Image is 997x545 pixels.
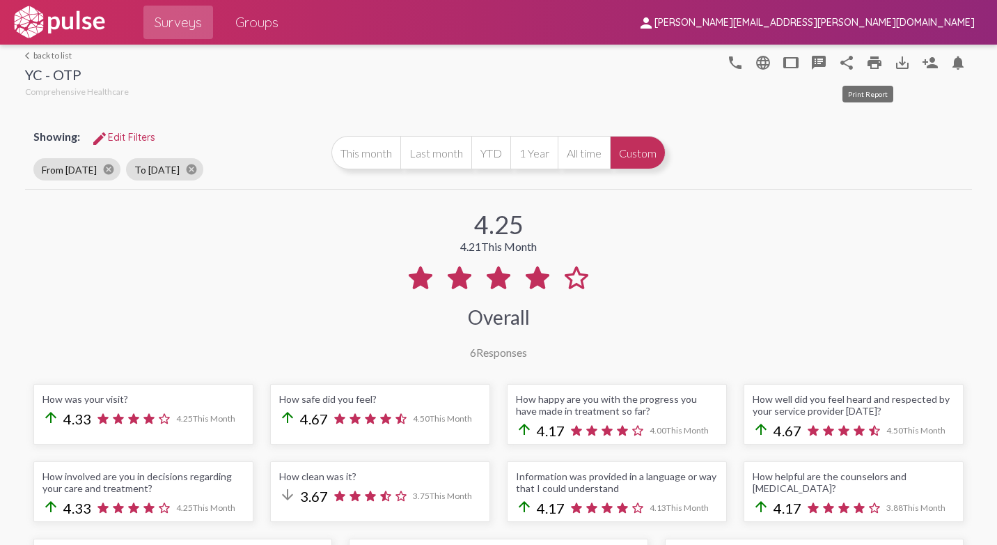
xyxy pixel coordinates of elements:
[42,409,59,426] mat-icon: arrow_upward
[916,48,944,76] button: Person
[185,163,198,176] mat-icon: cancel
[903,502,945,513] span: This Month
[610,136,666,169] button: Custom
[25,86,129,97] span: Comprehensive Healthcare
[470,346,527,359] div: Responses
[627,9,986,35] button: [PERSON_NAME][EMAIL_ADDRESS][PERSON_NAME][DOMAIN_NAME]
[777,48,805,76] button: tablet
[176,413,235,424] span: 4.25
[471,136,510,169] button: YTD
[331,136,400,169] button: This month
[42,393,244,405] div: How was your visit?
[866,54,883,71] mat-icon: print
[300,410,328,427] span: 4.67
[224,6,290,39] a: Groups
[42,470,244,494] div: How involved are you in decisions regarding your care and treatment?
[516,498,533,515] mat-icon: arrow_upward
[783,54,799,71] mat-icon: tablet
[861,48,888,76] a: print
[833,48,861,76] button: Share
[102,163,115,176] mat-icon: cancel
[474,209,524,240] div: 4.25
[193,413,235,424] span: This Month
[516,470,718,494] div: Information was provided in a language or way that I could understand
[460,240,537,253] div: 4.21
[516,421,533,438] mat-icon: arrow_upward
[903,425,945,436] span: This Month
[91,130,108,147] mat-icon: Edit Filters
[11,5,107,40] img: white-logo.svg
[126,158,203,181] mat-chip: To [DATE]
[468,305,530,329] div: Overall
[753,498,769,515] mat-icon: arrow_upward
[894,54,911,71] mat-icon: Download
[749,48,777,76] button: language
[63,410,91,427] span: 4.33
[400,136,471,169] button: Last month
[279,393,481,405] div: How safe did you feel?
[279,486,296,503] mat-icon: arrow_downward
[753,421,769,438] mat-icon: arrow_upward
[537,500,565,516] span: 4.17
[753,470,955,494] div: How helpful are the counselors and [MEDICAL_DATA]?
[537,422,565,439] span: 4.17
[481,240,537,253] span: This Month
[944,48,972,76] button: Bell
[80,125,166,150] button: Edit FiltersEdit Filters
[810,54,827,71] mat-icon: speaker_notes
[727,54,744,71] mat-icon: language
[666,425,709,436] span: This Month
[91,131,155,144] span: Edit Filters
[279,470,481,482] div: How clean was it?
[886,502,945,513] span: 3.88
[753,393,955,417] div: How well did you feel heard and respected by your service provider [DATE]?
[155,10,202,35] span: Surveys
[25,66,129,86] div: YC - OTP
[470,346,476,359] span: 6
[755,54,771,71] mat-icon: language
[279,409,296,426] mat-icon: arrow_upward
[25,50,129,61] a: back to list
[666,502,709,513] span: This Month
[143,6,213,39] a: Surveys
[176,502,235,513] span: 4.25
[638,15,654,31] mat-icon: person
[650,502,709,513] span: 4.13
[721,48,749,76] button: language
[33,158,120,181] mat-chip: From [DATE]
[886,425,945,436] span: 4.50
[193,502,235,513] span: This Month
[413,491,472,501] span: 3.75
[774,500,801,516] span: 4.17
[838,54,855,71] mat-icon: Share
[33,130,80,143] span: Showing:
[950,54,966,71] mat-icon: Bell
[650,425,709,436] span: 4.00
[63,500,91,516] span: 4.33
[430,413,472,424] span: This Month
[413,413,472,424] span: 4.50
[922,54,939,71] mat-icon: Person
[510,136,558,169] button: 1 Year
[558,136,610,169] button: All time
[774,422,801,439] span: 4.67
[805,48,833,76] button: speaker_notes
[25,52,33,60] mat-icon: arrow_back_ios
[42,498,59,515] mat-icon: arrow_upward
[516,393,718,417] div: How happy are you with the progress you have made in treatment so far?
[430,491,472,501] span: This Month
[654,17,975,29] span: [PERSON_NAME][EMAIL_ADDRESS][PERSON_NAME][DOMAIN_NAME]
[300,488,328,505] span: 3.67
[235,10,278,35] span: Groups
[888,48,916,76] button: Download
